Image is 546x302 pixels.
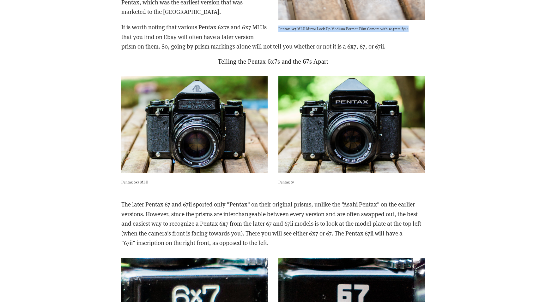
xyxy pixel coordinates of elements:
h2: Telling the Pentax 6x7s and the 67s Apart [121,58,425,65]
img: Pentax 6x7 MLU [121,76,268,173]
p: It is worth noting that various Pentax 6x7s and 6x7 MLUs that you find on Ebay will often have a ... [121,22,425,51]
p: The later Pentax 67 and 67ii sported only "Pentax" on their original prisms, unlike the "Asahi Pe... [121,200,425,247]
p: Pentax 6x7 MLU Mirror Lock Up Medium Format Film Camera with 105mm f/2.4 [278,26,425,32]
p: Pentax 6x7 MLU [121,179,268,185]
p: Pentax 67 [278,179,425,185]
img: Pentax 67 [278,76,425,173]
